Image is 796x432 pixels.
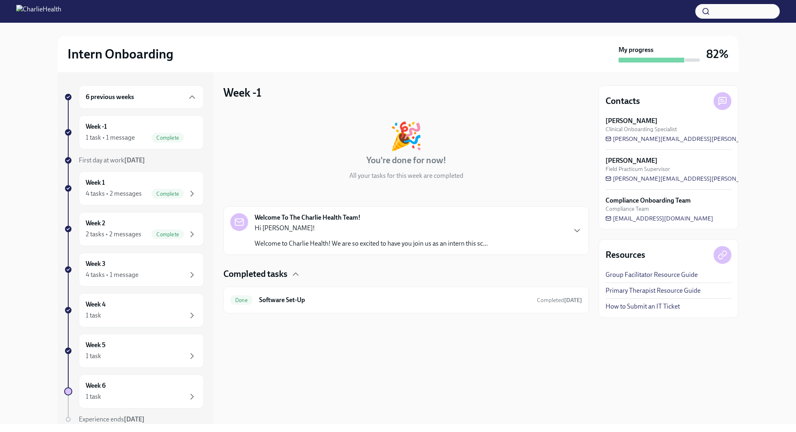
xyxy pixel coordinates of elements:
[86,270,138,279] div: 4 tasks • 1 message
[86,133,135,142] div: 1 task • 1 message
[79,415,145,423] span: Experience ends
[606,165,670,173] span: Field Practicum Supervisor
[223,268,589,280] div: Completed tasks
[151,135,184,141] span: Complete
[606,286,701,295] a: Primary Therapist Resource Guide
[564,297,582,304] strong: [DATE]
[255,213,361,222] strong: Welcome To The Charlie Health Team!
[223,268,288,280] h4: Completed tasks
[86,189,142,198] div: 4 tasks • 2 messages
[64,115,204,149] a: Week -11 task • 1 messageComplete
[606,270,698,279] a: Group Facilitator Resource Guide
[64,212,204,246] a: Week 22 tasks • 2 messagesComplete
[86,381,106,390] h6: Week 6
[64,253,204,287] a: Week 34 tasks • 1 message
[255,224,488,233] p: Hi [PERSON_NAME]!
[79,156,145,164] span: First day at work
[151,191,184,197] span: Complete
[16,5,61,18] img: CharlieHealth
[64,171,204,205] a: Week 14 tasks • 2 messagesComplete
[86,230,141,239] div: 2 tasks • 2 messages
[67,46,173,62] h2: Intern Onboarding
[86,341,106,350] h6: Week 5
[366,154,446,166] h4: You're done for now!
[86,259,106,268] h6: Week 3
[606,196,691,205] strong: Compliance Onboarding Team
[606,117,658,125] strong: [PERSON_NAME]
[537,297,582,304] span: Completed
[124,156,145,164] strong: [DATE]
[86,219,105,228] h6: Week 2
[151,231,184,238] span: Complete
[606,205,649,213] span: Compliance Team
[64,293,204,327] a: Week 41 task
[64,156,204,165] a: First day at work[DATE]
[223,85,262,100] h3: Week -1
[86,300,106,309] h6: Week 4
[606,95,640,107] h4: Contacts
[86,178,105,187] h6: Week 1
[230,297,253,303] span: Done
[124,415,145,423] strong: [DATE]
[230,294,582,307] a: DoneSoftware Set-UpCompleted[DATE]
[537,296,582,304] span: September 8th, 2025 09:59
[606,302,680,311] a: How to Submit an IT Ticket
[255,239,488,248] p: Welcome to Charlie Health! We are so excited to have you join us as an intern this sc...
[606,125,677,133] span: Clinical Onboarding Specialist
[606,214,713,222] a: [EMAIL_ADDRESS][DOMAIN_NAME]
[349,171,463,180] p: All your tasks for this week are completed
[86,311,101,320] div: 1 task
[259,296,530,305] h6: Software Set-Up
[64,334,204,368] a: Week 51 task
[64,374,204,408] a: Week 61 task
[86,352,101,361] div: 1 task
[606,156,658,165] strong: [PERSON_NAME]
[389,123,423,149] div: 🎉
[619,45,653,54] strong: My progress
[86,93,134,102] h6: 6 previous weeks
[86,122,107,131] h6: Week -1
[79,85,204,109] div: 6 previous weeks
[706,47,729,61] h3: 82%
[86,392,101,401] div: 1 task
[606,249,645,261] h4: Resources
